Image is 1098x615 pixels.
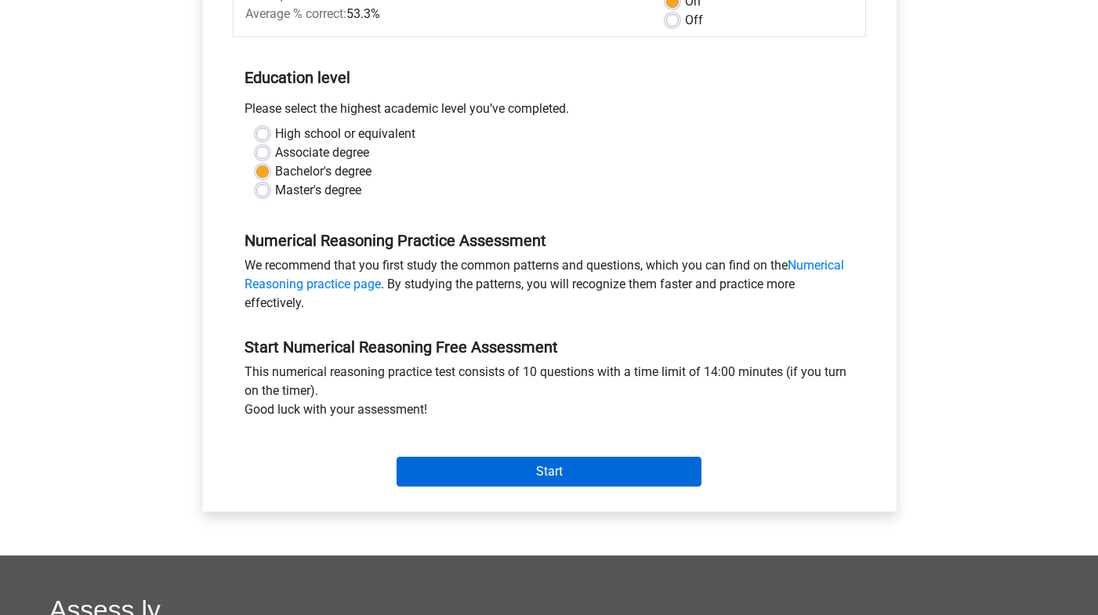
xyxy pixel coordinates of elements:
[233,363,866,425] div: This numerical reasoning practice test consists of 10 questions with a time limit of 14:00 minute...
[397,457,701,487] input: Start
[275,125,415,143] label: High school or equivalent
[275,181,361,200] label: Master's degree
[275,143,369,162] label: Associate degree
[275,162,371,181] label: Bachelor's degree
[245,6,346,21] span: Average % correct:
[234,5,654,24] div: 53.3%
[233,256,866,319] div: We recommend that you first study the common patterns and questions, which you can find on the . ...
[245,338,854,356] h5: Start Numerical Reasoning Free Assessment
[245,62,854,93] h5: Education level
[233,99,866,125] div: Please select the highest academic level you’ve completed.
[245,231,854,250] h5: Numerical Reasoning Practice Assessment
[685,11,703,30] label: Off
